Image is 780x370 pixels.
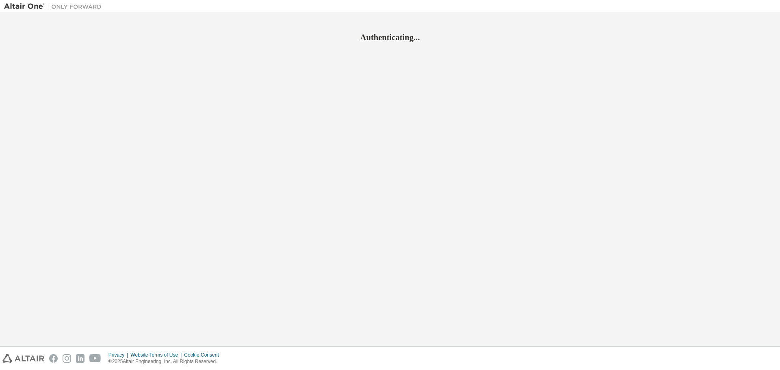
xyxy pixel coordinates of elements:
div: Website Terms of Use [130,352,184,358]
img: linkedin.svg [76,354,84,363]
h2: Authenticating... [4,32,776,43]
div: Privacy [108,352,130,358]
img: altair_logo.svg [2,354,44,363]
img: facebook.svg [49,354,58,363]
div: Cookie Consent [184,352,223,358]
img: Altair One [4,2,106,11]
img: youtube.svg [89,354,101,363]
img: instagram.svg [63,354,71,363]
p: © 2025 Altair Engineering, Inc. All Rights Reserved. [108,358,224,365]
